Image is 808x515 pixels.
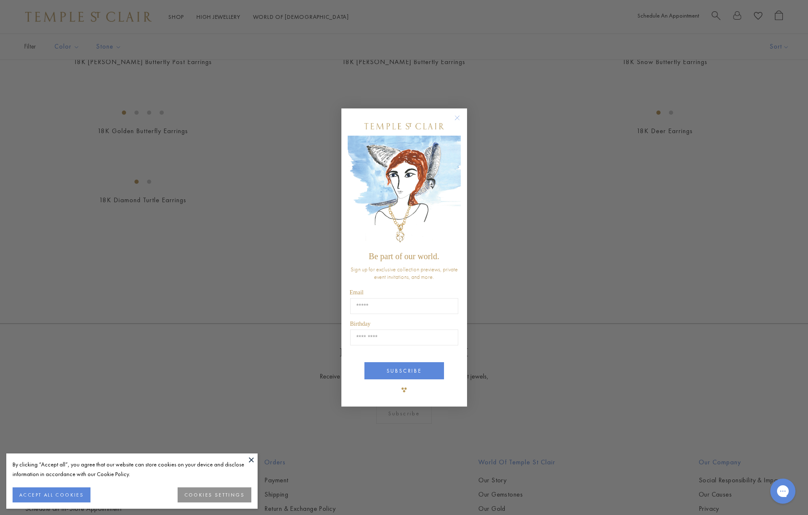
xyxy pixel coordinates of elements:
button: COOKIES SETTINGS [178,487,251,502]
button: ACCEPT ALL COOKIES [13,487,90,502]
img: c4a9eb12-d91a-4d4a-8ee0-386386f4f338.jpeg [348,136,461,247]
span: Sign up for exclusive collection previews, private event invitations, and more. [351,265,458,281]
button: Close dialog [456,117,467,127]
span: Birthday [350,321,371,327]
iframe: Gorgias live chat messenger [766,476,800,507]
img: Temple St. Clair [364,123,444,129]
span: Email [350,289,364,296]
div: By clicking “Accept all”, you agree that our website can store cookies on your device and disclos... [13,460,251,479]
input: Email [350,298,458,314]
img: TSC [396,381,413,398]
button: SUBSCRIBE [364,362,444,379]
span: Be part of our world. [369,252,439,261]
